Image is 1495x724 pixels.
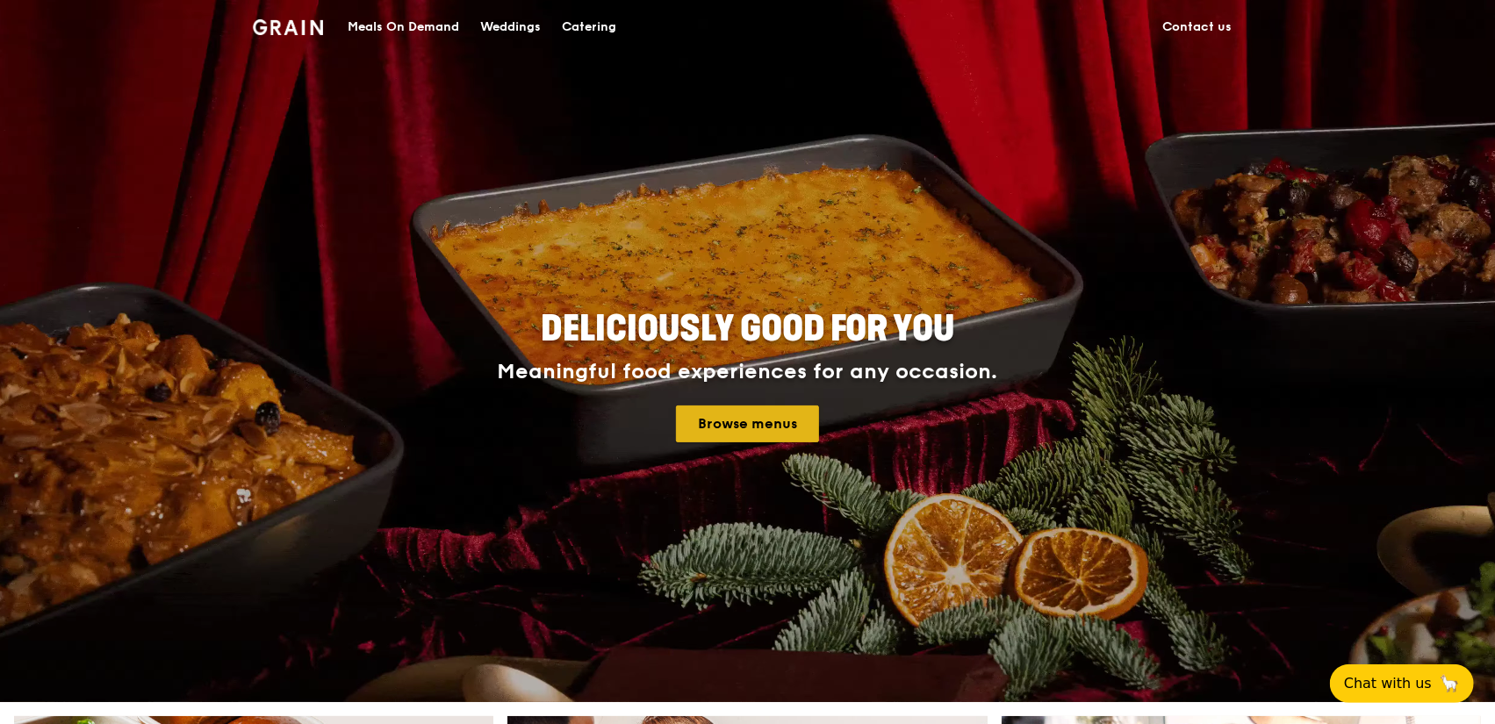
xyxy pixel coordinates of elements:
span: Chat with us [1344,673,1432,694]
button: Chat with us🦙 [1330,664,1474,703]
span: 🦙 [1439,673,1460,694]
a: Weddings [470,1,551,54]
div: Catering [562,1,616,54]
a: Catering [551,1,627,54]
div: Meaningful food experiences for any occasion. [432,360,1064,384]
div: Weddings [480,1,541,54]
a: Browse menus [676,405,819,442]
div: Meals On Demand [348,1,459,54]
img: Grain [253,19,324,35]
span: Deliciously good for you [541,308,954,350]
a: Contact us [1153,1,1243,54]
